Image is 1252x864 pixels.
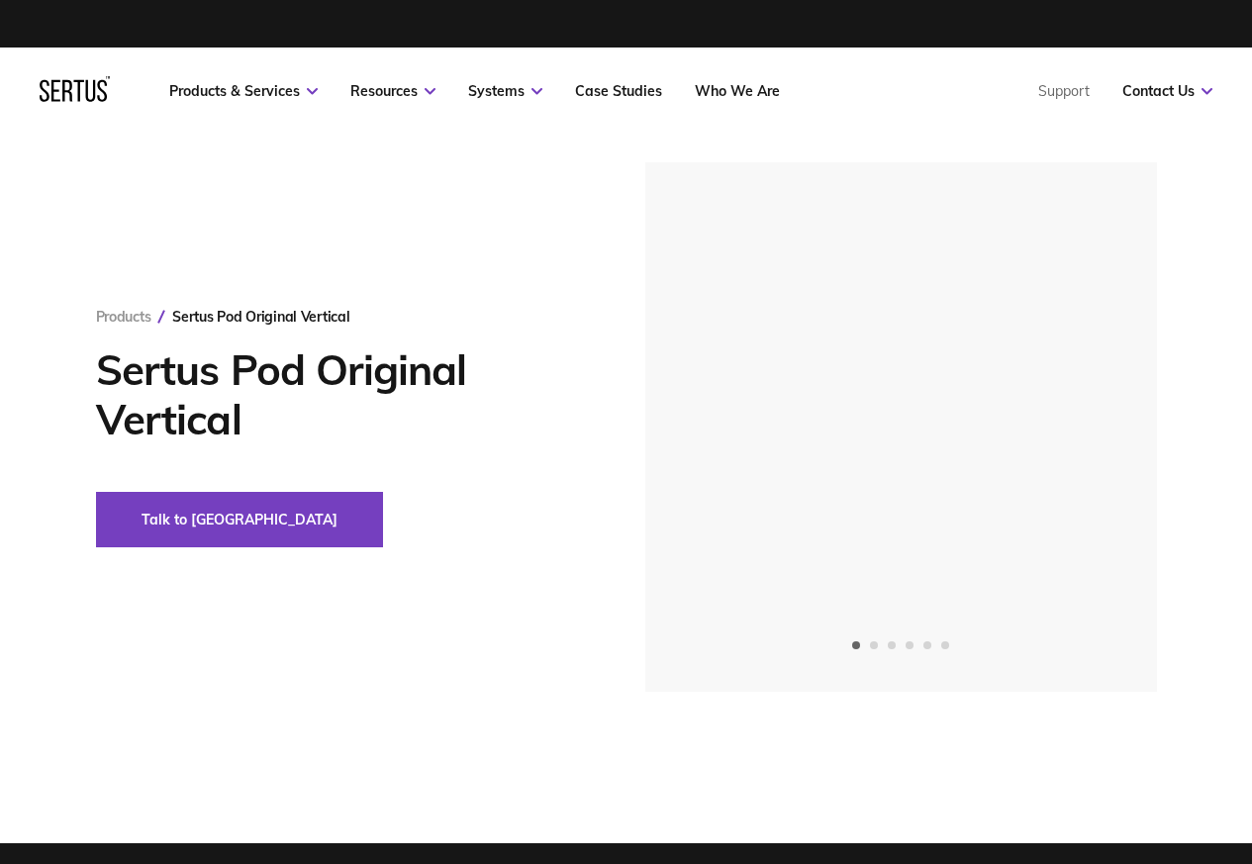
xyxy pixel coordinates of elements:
[96,345,586,444] h1: Sertus Pod Original Vertical
[1122,82,1212,100] a: Contact Us
[96,492,383,547] button: Talk to [GEOGRAPHIC_DATA]
[350,82,435,100] a: Resources
[96,308,151,326] a: Products
[906,641,914,649] span: Go to slide 4
[695,82,780,100] a: Who We Are
[888,641,896,649] span: Go to slide 3
[870,641,878,649] span: Go to slide 2
[1153,769,1252,864] iframe: Chat Widget
[169,82,318,100] a: Products & Services
[575,82,662,100] a: Case Studies
[1038,82,1090,100] a: Support
[941,641,949,649] span: Go to slide 6
[468,82,542,100] a: Systems
[923,641,931,649] span: Go to slide 5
